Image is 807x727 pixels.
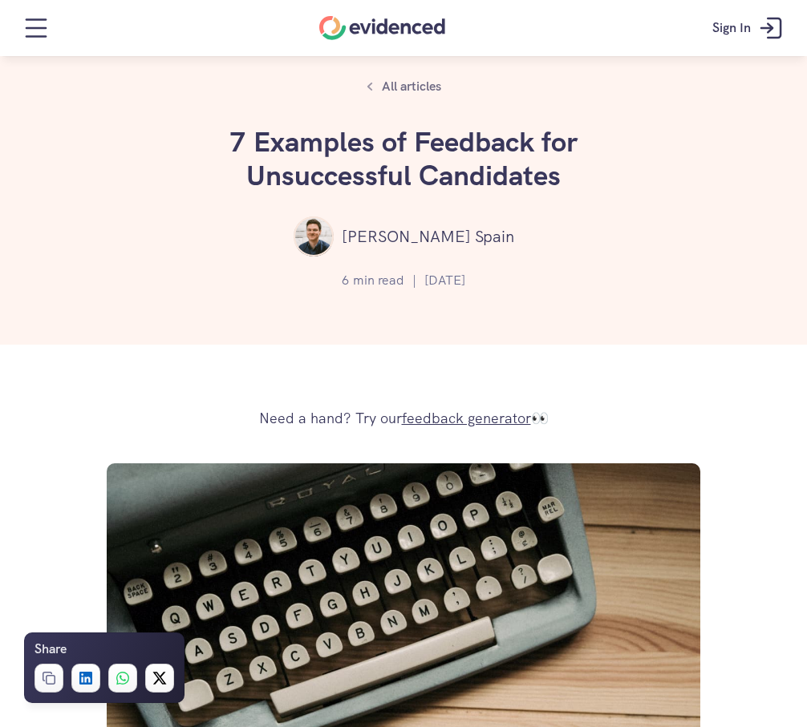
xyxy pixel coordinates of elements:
h1: 7 Examples of Feedback for Unsuccessful Candidates [163,125,644,192]
p: [PERSON_NAME] Spain [342,224,514,249]
a: Sign In [700,4,799,52]
a: feedback generator [402,409,531,427]
p: Need a hand? Try our 👀 [259,406,549,431]
h6: Share [34,639,67,660]
a: All articles [358,72,450,101]
p: | [412,270,416,291]
img: "" [294,216,334,256]
a: Home [319,16,445,40]
p: min read [353,270,404,291]
p: All articles [382,76,441,97]
p: Sign In [712,18,751,38]
p: 6 [342,270,349,291]
p: [DATE] [424,270,465,291]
